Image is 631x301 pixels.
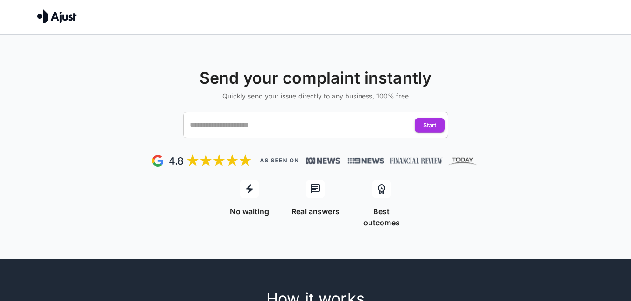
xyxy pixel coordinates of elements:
[230,206,269,217] p: No waiting
[260,158,298,163] img: As seen on
[354,206,409,228] p: Best outcomes
[291,206,340,217] p: Real answers
[4,68,627,88] h4: Send your complaint instantly
[306,156,340,166] img: News, Financial Review, Today
[37,9,77,23] img: Ajust
[4,91,627,101] h6: Quickly send your issue directly to any business, 100% free
[344,154,481,167] img: News, Financial Review, Today
[415,118,445,133] button: Start
[151,153,252,168] img: Google Review - 5 stars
